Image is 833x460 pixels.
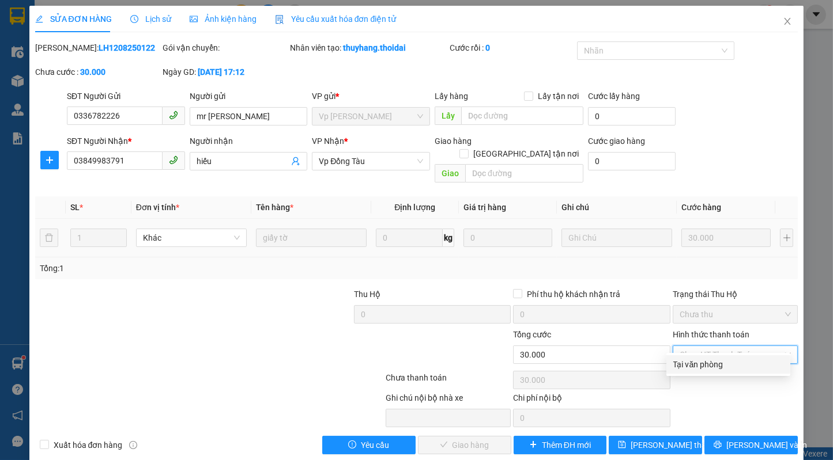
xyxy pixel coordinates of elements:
button: checkGiao hàng [418,436,511,454]
span: save [618,440,626,450]
span: SL [70,203,80,212]
div: Cước rồi : [450,41,575,54]
button: delete [40,229,58,247]
span: Vp Đồng Tàu [319,153,423,170]
span: Lấy tận nơi [533,90,583,102]
img: icon [275,15,284,24]
span: Cước hàng [681,203,721,212]
div: Nhân viên tạo: [290,41,447,54]
div: Chưa thanh toán [385,371,512,391]
label: Hình thức thanh toán [673,330,749,339]
b: [DATE] 17:12 [198,67,244,77]
b: 30.000 [80,67,105,77]
div: [PERSON_NAME]: [35,41,160,54]
input: 0 [681,229,770,247]
span: Giá trị hàng [463,203,506,212]
span: user-add [291,157,300,166]
input: Cước giao hàng [588,152,676,170]
div: Gói vận chuyển: [163,41,288,54]
span: [PERSON_NAME] thay đổi [631,439,723,451]
div: Chi phí nội bộ [513,391,670,409]
b: LH1208250122 [99,43,155,52]
span: printer [714,440,722,450]
button: plusThêm ĐH mới [514,436,607,454]
span: Chọn HT Thanh Toán [680,346,791,363]
div: VP gửi [312,90,430,102]
div: Trạng thái Thu Hộ [673,288,798,301]
div: Tổng: 1 [40,262,322,275]
span: Tên hàng [256,203,293,212]
div: Người nhận [190,135,308,147]
b: 0 [485,43,490,52]
input: Ghi Chú [561,229,672,247]
span: kg [443,229,454,247]
input: 0 [463,229,552,247]
input: Cước lấy hàng [588,107,676,126]
span: Thêm ĐH mới [542,439,591,451]
div: SĐT Người Gửi [67,90,185,102]
span: close [783,17,792,26]
span: info-circle [129,441,137,449]
span: phone [169,111,178,120]
span: phone [169,155,178,165]
div: Ngày GD: [163,66,288,78]
b: thuyhang.thoidai [343,43,406,52]
button: Close [771,6,804,38]
span: plus [41,155,58,165]
span: Xuất hóa đơn hàng [49,439,127,451]
span: clock-circle [130,15,138,23]
label: Cước lấy hàng [588,92,640,101]
button: save[PERSON_NAME] thay đổi [609,436,702,454]
span: Lịch sử [130,14,171,24]
div: Tại văn phòng [673,358,783,371]
span: VP Nhận [312,136,344,146]
input: Dọc đường [465,164,583,183]
span: Ảnh kiện hàng [190,14,257,24]
span: Lấy [435,107,461,125]
span: [GEOGRAPHIC_DATA] tận nơi [469,147,583,160]
span: Thu Hộ [354,290,380,299]
span: Chưa thu [680,306,791,323]
span: Yêu cầu xuất hóa đơn điện tử [275,14,397,24]
span: Giao [435,164,465,183]
span: exclamation-circle [348,440,356,450]
span: Định lượng [394,203,435,212]
button: exclamation-circleYêu cầu [322,436,416,454]
span: Yêu cầu [361,439,389,451]
span: Phí thu hộ khách nhận trả [522,288,625,301]
span: [PERSON_NAME] và In [726,439,807,451]
span: Đơn vị tính [136,203,179,212]
span: Vp Lê Hoàn [319,108,423,125]
input: Dọc đường [461,107,583,125]
button: printer[PERSON_NAME] và In [704,436,798,454]
label: Cước giao hàng [588,136,645,146]
div: Ghi chú nội bộ nhà xe [386,391,511,409]
span: Giao hàng [435,136,472,146]
input: VD: Bàn, Ghế [256,229,367,247]
span: edit [35,15,43,23]
span: plus [529,440,537,450]
div: SĐT Người Nhận [67,135,185,147]
th: Ghi chú [557,196,677,219]
span: Tổng cước [513,330,551,339]
span: picture [190,15,198,23]
span: Lấy hàng [435,92,468,101]
span: SỬA ĐƠN HÀNG [35,14,112,24]
div: Người gửi [190,90,308,102]
span: Khác [143,229,240,246]
button: plus [40,151,59,169]
div: Chưa cước : [35,66,160,78]
button: plus [780,229,794,247]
